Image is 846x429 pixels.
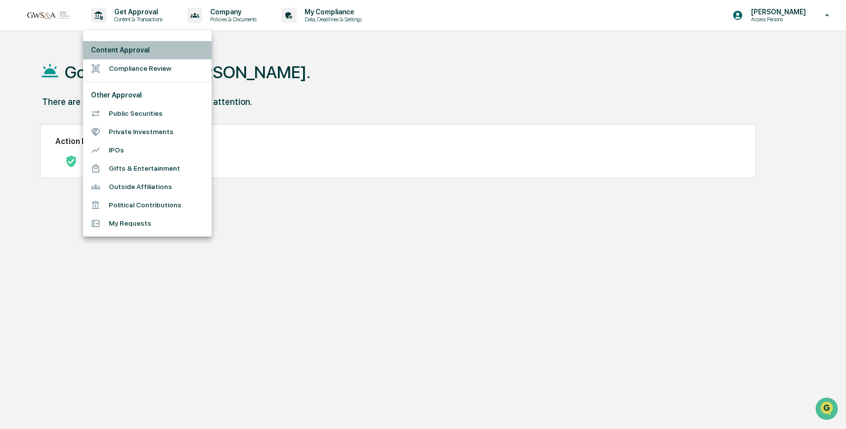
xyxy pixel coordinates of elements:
a: 🖐️Preclearance [6,121,68,139]
li: My Requests [83,214,212,233]
div: We're available if you need us! [34,86,125,94]
div: 🖐️ [10,126,18,134]
span: Data Lookup [20,143,62,153]
a: Powered byPylon [70,167,120,175]
li: Private Investments [83,123,212,141]
li: Compliance Review [83,59,212,78]
span: Preclearance [20,125,64,135]
div: 🗄️ [72,126,80,134]
li: Other Approval [83,86,212,104]
a: 🗄️Attestations [68,121,127,139]
button: Start new chat [168,79,180,91]
span: Pylon [98,168,120,175]
li: Outside Affiliations [83,178,212,196]
li: Content Approval [83,41,212,59]
a: 🔎Data Lookup [6,140,66,157]
div: 🔎 [10,144,18,152]
p: How can we help? [10,21,180,37]
iframe: Open customer support [814,396,841,423]
li: IPOs [83,141,212,159]
span: Attestations [82,125,123,135]
li: Public Securities [83,104,212,123]
li: Political Contributions [83,196,212,214]
li: Gifts & Entertainment [83,159,212,178]
div: Start new chat [34,76,162,86]
img: 1746055101610-c473b297-6a78-478c-a979-82029cc54cd1 [10,76,28,94]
